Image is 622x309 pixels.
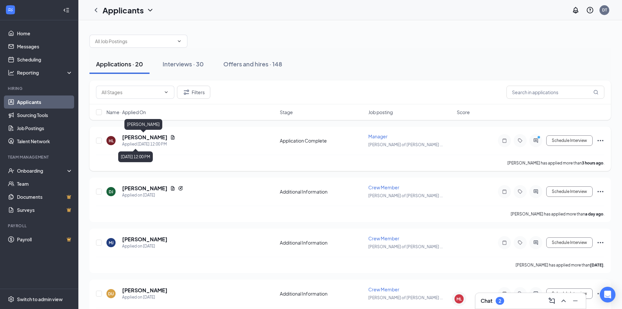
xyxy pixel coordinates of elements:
[516,138,524,143] svg: Tag
[106,109,146,115] span: Name · Applied On
[507,160,604,166] p: [PERSON_NAME] has applied more than .
[17,69,73,76] div: Reporting
[17,122,73,135] a: Job Postings
[8,69,14,76] svg: Analysis
[368,295,443,300] span: [PERSON_NAME] of [PERSON_NAME] ...
[585,212,603,216] b: a day ago
[532,189,540,194] svg: ActiveChat
[8,296,14,302] svg: Settings
[368,286,399,292] span: Crew Member
[124,119,162,130] div: [PERSON_NAME]
[102,89,161,96] input: All Stages
[109,189,113,195] div: DJ
[177,39,182,44] svg: ChevronDown
[558,296,569,306] button: ChevronUp
[516,240,524,245] svg: Tag
[368,142,443,147] span: [PERSON_NAME] of [PERSON_NAME] ...
[280,137,364,144] div: Application Complete
[17,296,63,302] div: Switch to admin view
[600,287,615,302] div: Open Intercom Messenger
[593,90,598,95] svg: MagnifyingGlass
[536,135,544,141] svg: PrimaryDot
[602,7,607,13] div: DT
[17,53,73,66] a: Scheduling
[178,186,183,191] svg: Reapply
[571,297,579,305] svg: Minimize
[532,291,540,296] svg: ActiveChat
[532,240,540,245] svg: ActiveChat
[122,236,167,243] h5: [PERSON_NAME]
[17,177,73,190] a: Team
[170,186,175,191] svg: Document
[597,137,604,145] svg: Ellipses
[122,243,167,249] div: Applied on [DATE]
[92,6,100,14] svg: ChevronLeft
[590,263,603,267] b: [DATE]
[368,235,399,241] span: Crew Member
[17,167,67,174] div: Onboarding
[456,296,462,302] div: ML
[8,223,72,229] div: Payroll
[122,134,167,141] h5: [PERSON_NAME]
[499,298,501,304] div: 2
[122,294,167,300] div: Applied on [DATE]
[17,190,73,203] a: DocumentsCrown
[8,86,72,91] div: Hiring
[122,192,183,198] div: Applied on [DATE]
[17,135,73,148] a: Talent Network
[516,291,524,296] svg: Tag
[17,40,73,53] a: Messages
[570,296,581,306] button: Minimize
[547,296,557,306] button: ComposeMessage
[17,109,73,122] a: Sourcing Tools
[96,60,143,68] div: Applications · 20
[122,141,175,147] div: Applied [DATE] 12:00 PM
[506,86,604,99] input: Search in applications
[95,38,174,45] input: All Job Postings
[170,135,175,140] svg: Document
[532,138,540,143] svg: ActiveChat
[516,262,604,268] p: [PERSON_NAME] has applied more than .
[501,189,508,194] svg: Note
[597,188,604,196] svg: Ellipses
[164,90,169,95] svg: ChevronDown
[122,185,167,192] h5: [PERSON_NAME]
[17,233,73,246] a: PayrollCrown
[223,60,282,68] div: Offers and hires · 148
[63,7,70,13] svg: Collapse
[546,135,593,146] button: Schedule Interview
[163,60,204,68] div: Interviews · 30
[109,138,114,144] div: HL
[368,244,443,249] span: [PERSON_NAME] of [PERSON_NAME] ...
[8,154,72,160] div: Team Management
[280,188,364,195] div: Additional Information
[546,237,593,248] button: Schedule Interview
[501,291,508,296] svg: Note
[17,95,73,109] a: Applicants
[109,240,114,246] div: MJ
[177,86,210,99] button: Filter Filters
[597,290,604,298] svg: Ellipses
[481,297,492,304] h3: Chat
[280,109,293,115] span: Stage
[17,27,73,40] a: Home
[501,138,508,143] svg: Note
[516,189,524,194] svg: Tag
[548,297,556,305] svg: ComposeMessage
[511,211,604,217] p: [PERSON_NAME] has applied more than .
[572,6,580,14] svg: Notifications
[146,6,154,14] svg: ChevronDown
[183,88,190,96] svg: Filter
[597,239,604,247] svg: Ellipses
[368,133,388,139] span: Manager
[7,7,14,13] svg: WorkstreamLogo
[501,240,508,245] svg: Note
[122,287,167,294] h5: [PERSON_NAME]
[546,186,593,197] button: Schedule Interview
[582,161,603,165] b: 3 hours ago
[560,297,567,305] svg: ChevronUp
[118,151,153,162] div: [DATE] 12:00 PM
[280,290,364,297] div: Additional Information
[103,5,144,16] h1: Applicants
